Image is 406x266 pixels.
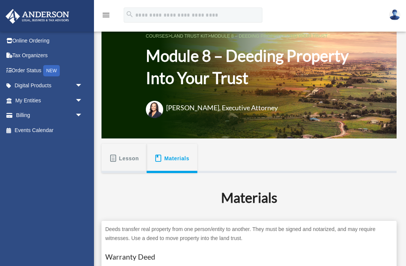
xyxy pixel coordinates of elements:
h1: Module 8 – Deeding Property Into Your Trust [146,45,353,89]
a: Events Calendar [5,123,94,138]
i: menu [101,11,111,20]
a: Billingarrow_drop_down [5,108,94,123]
a: Tax Organizers [5,48,94,63]
a: COURSES [146,33,168,39]
a: Online Ordering [5,33,94,48]
a: Land Trust Kit [171,33,208,39]
div: NEW [43,65,60,76]
p: Deeds transfer real property from one person/entity to another. They must be signed and notarized... [105,225,393,243]
p: > > [146,31,353,41]
h3: [PERSON_NAME], Executive Attorney [166,103,278,112]
span: Lesson [119,152,139,165]
a: Digital Productsarrow_drop_down [5,78,94,93]
a: Order StatusNEW [5,63,94,78]
h2: Materials [106,188,392,207]
i: search [126,10,134,18]
span: arrow_drop_down [75,78,90,94]
img: User Pic [389,9,400,20]
img: Anderson Advisors Platinum Portal [3,9,71,24]
h3: Warranty Deed [105,252,393,262]
a: Module 8 – Deeding Property Into Your Trust [211,33,327,39]
a: menu [101,13,111,20]
span: Materials [164,152,189,165]
img: Amanda-Wylanda.png [146,101,163,118]
span: arrow_drop_down [75,93,90,108]
span: arrow_drop_down [75,108,90,123]
a: My Entitiesarrow_drop_down [5,93,94,108]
